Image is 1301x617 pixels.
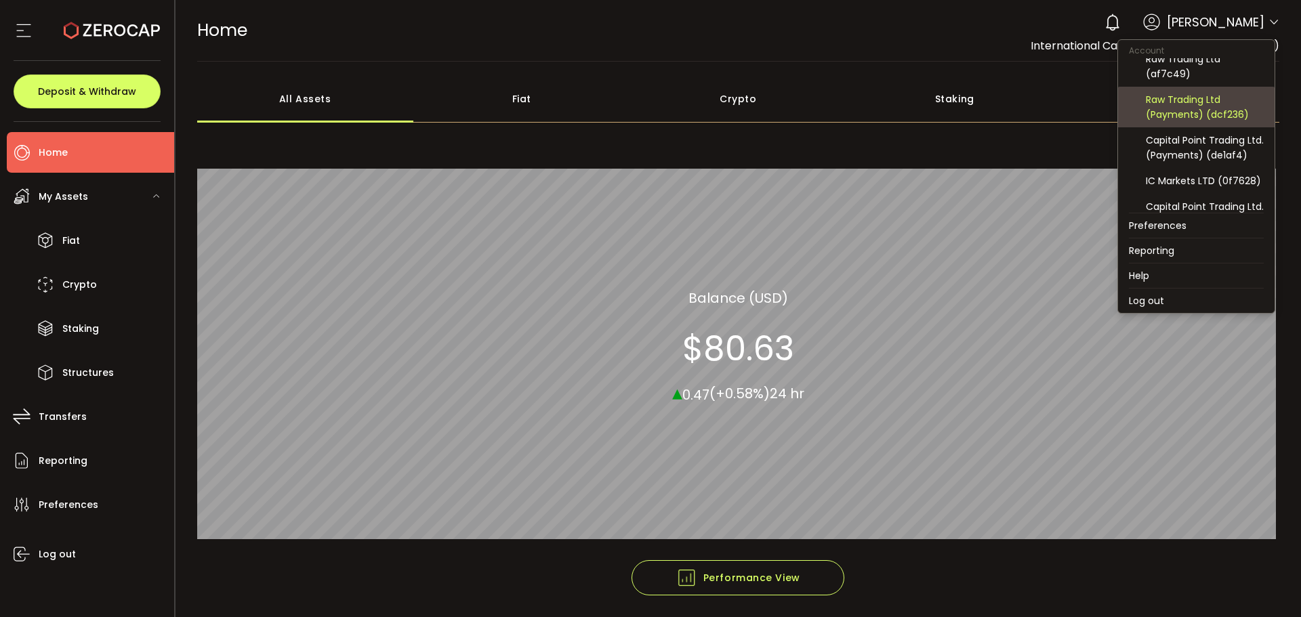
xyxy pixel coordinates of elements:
[1146,92,1264,122] div: Raw Trading Ltd (Payments) (dcf236)
[1146,133,1264,163] div: Capital Point Trading Ltd. (Payments) (de1af4)
[1146,199,1264,229] div: Capital Point Trading Ltd. (B2B) (ce2efa)
[1233,552,1301,617] iframe: Chat Widget
[14,75,161,108] button: Deposit & Withdraw
[39,187,88,207] span: My Assets
[197,75,414,123] div: All Assets
[62,363,114,383] span: Structures
[38,87,136,96] span: Deposit & Withdraw
[1063,75,1280,123] div: Structured Products
[1167,13,1264,31] span: [PERSON_NAME]
[676,568,800,588] span: Performance View
[197,18,247,42] span: Home
[1118,238,1275,263] li: Reporting
[632,560,844,595] button: Performance View
[39,143,68,163] span: Home
[630,75,847,123] div: Crypto
[672,377,682,406] span: ▴
[1118,45,1175,56] span: Account
[62,231,80,251] span: Fiat
[1118,263,1275,288] li: Help
[846,75,1063,123] div: Staking
[1118,289,1275,313] li: Log out
[682,328,794,368] section: $80.63
[1118,213,1275,238] li: Preferences
[682,385,709,404] span: 0.47
[39,451,87,471] span: Reporting
[1146,173,1264,188] div: IC Markets LTD (0f7628)
[770,384,804,403] span: 24 hr
[39,495,98,515] span: Preferences
[1146,51,1264,81] div: Raw Trading Ltd (af7c49)
[62,275,97,295] span: Crypto
[709,384,770,403] span: (+0.58%)
[39,545,76,564] span: Log out
[39,407,87,427] span: Transfers
[688,287,788,307] section: Balance (USD)
[62,319,99,339] span: Staking
[1031,38,1279,54] span: International Capital Markets Pty Ltd (ab7bf8)
[413,75,630,123] div: Fiat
